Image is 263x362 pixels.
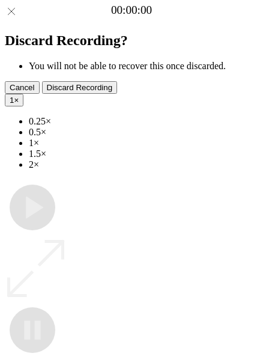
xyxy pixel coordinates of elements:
[29,61,258,72] li: You will not be able to recover this once discarded.
[29,138,258,149] li: 1×
[29,149,258,159] li: 1.5×
[42,81,118,94] button: Discard Recording
[111,4,152,17] a: 00:00:00
[5,81,40,94] button: Cancel
[10,96,14,105] span: 1
[29,159,258,170] li: 2×
[29,116,258,127] li: 0.25×
[5,94,23,106] button: 1×
[29,127,258,138] li: 0.5×
[5,32,258,49] h2: Discard Recording?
